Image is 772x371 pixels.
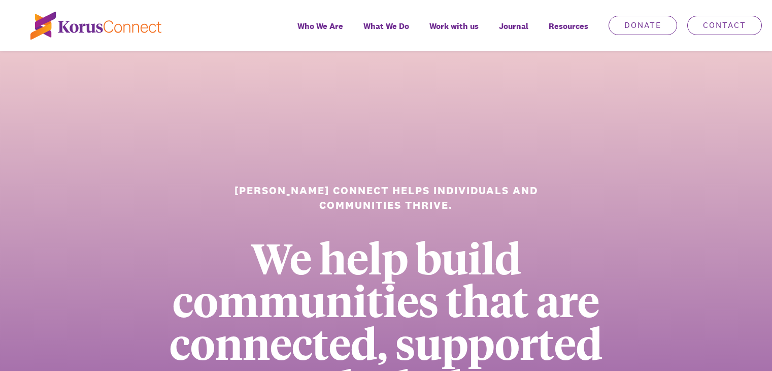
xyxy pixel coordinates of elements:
a: Journal [489,14,539,51]
a: Who We Are [287,14,353,51]
span: Work with us [429,19,479,34]
a: Contact [687,16,762,35]
a: Work with us [419,14,489,51]
span: Who We Are [297,19,343,34]
h1: [PERSON_NAME] Connect helps individuals and communities thrive. [222,183,550,213]
div: Resources [539,14,598,51]
a: Donate [609,16,677,35]
a: What We Do [353,14,419,51]
img: korus-connect%2Fc5177985-88d5-491d-9cd7-4a1febad1357_logo.svg [30,12,161,40]
span: Journal [499,19,528,34]
span: What We Do [363,19,409,34]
